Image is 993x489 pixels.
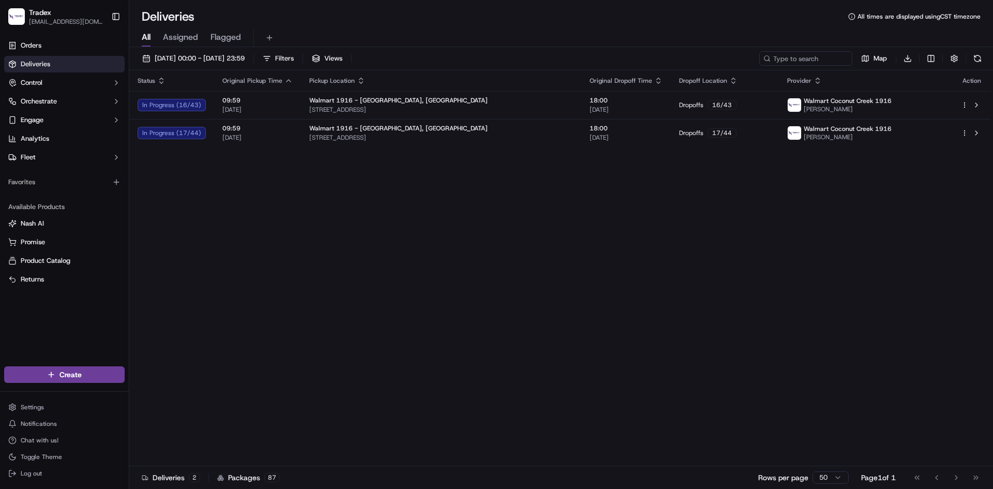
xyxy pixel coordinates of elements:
[4,199,125,215] div: Available Products
[222,96,293,105] span: 09:59
[8,8,25,25] img: Tradex
[679,101,703,109] span: Dropoffs
[21,153,36,162] span: Fleet
[970,51,985,66] button: Refresh
[4,234,125,250] button: Promise
[21,115,43,125] span: Engage
[309,134,573,142] span: [STREET_ADDRESS]
[217,472,280,483] div: Packages
[856,51,892,66] button: Map
[708,100,736,110] div: 16 / 43
[8,219,121,228] a: Nash AI
[788,98,801,112] img: 1679586894394
[21,256,70,265] span: Product Catalog
[21,469,42,478] span: Log out
[222,77,282,85] span: Original Pickup Time
[309,106,573,114] span: [STREET_ADDRESS]
[21,60,50,69] span: Deliveries
[21,403,44,411] span: Settings
[8,256,121,265] a: Product Catalog
[307,51,347,66] button: Views
[4,75,125,91] button: Control
[21,436,58,444] span: Chat with us!
[4,400,125,414] button: Settings
[21,238,45,247] span: Promise
[788,126,801,140] img: 1679586894394
[163,31,198,43] span: Assigned
[21,78,42,87] span: Control
[4,37,125,54] a: Orders
[708,128,736,138] div: 17 / 44
[4,112,125,128] button: Engage
[4,4,107,29] button: TradexTradex[EMAIL_ADDRESS][DOMAIN_NAME]
[29,18,103,26] button: [EMAIL_ADDRESS][DOMAIN_NAME]
[142,8,194,25] h1: Deliveries
[222,134,293,142] span: [DATE]
[138,51,249,66] button: [DATE] 00:00 - [DATE] 23:59
[21,134,49,143] span: Analytics
[142,472,200,483] div: Deliveries
[590,77,652,85] span: Original Dropoff Time
[759,51,852,66] input: Type to search
[210,31,241,43] span: Flagged
[679,77,727,85] span: Dropoff Location
[309,96,488,105] span: Walmart 1916 - [GEOGRAPHIC_DATA], [GEOGRAPHIC_DATA]
[275,54,294,63] span: Filters
[309,77,355,85] span: Pickup Location
[21,97,57,106] span: Orchestrate
[590,134,663,142] span: [DATE]
[8,238,121,247] a: Promise
[804,125,892,133] span: Walmart Coconut Creek 1916
[189,473,200,482] div: 2
[4,450,125,464] button: Toggle Theme
[138,77,155,85] span: Status
[4,56,125,72] a: Deliveries
[4,253,125,269] button: Product Catalog
[21,41,41,50] span: Orders
[4,93,125,110] button: Orchestrate
[222,106,293,114] span: [DATE]
[21,420,57,428] span: Notifications
[309,124,488,132] span: Walmart 1916 - [GEOGRAPHIC_DATA], [GEOGRAPHIC_DATA]
[29,7,51,18] button: Tradex
[804,105,892,113] span: [PERSON_NAME]
[21,275,44,284] span: Returns
[857,12,981,21] span: All times are displayed using CST timezone
[590,96,663,105] span: 18:00
[4,174,125,190] div: Favorites
[4,433,125,448] button: Chat with us!
[861,472,896,483] div: Page 1 of 1
[21,453,62,461] span: Toggle Theme
[679,129,703,137] span: Dropoffs
[264,473,280,482] div: 87
[4,149,125,166] button: Fleet
[758,472,808,483] p: Rows per page
[804,133,892,141] span: [PERSON_NAME]
[222,124,293,132] span: 09:59
[59,369,82,380] span: Create
[590,124,663,132] span: 18:00
[142,31,151,43] span: All
[804,97,892,105] span: Walmart Coconut Creek 1916
[787,77,811,85] span: Provider
[4,417,125,431] button: Notifications
[8,275,121,284] a: Returns
[155,54,245,63] span: [DATE] 00:00 - [DATE] 23:59
[258,51,298,66] button: Filters
[590,106,663,114] span: [DATE]
[961,77,983,85] div: Action
[4,130,125,147] a: Analytics
[874,54,887,63] span: Map
[21,219,44,228] span: Nash AI
[4,271,125,288] button: Returns
[4,215,125,232] button: Nash AI
[324,54,342,63] span: Views
[4,466,125,481] button: Log out
[4,366,125,383] button: Create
